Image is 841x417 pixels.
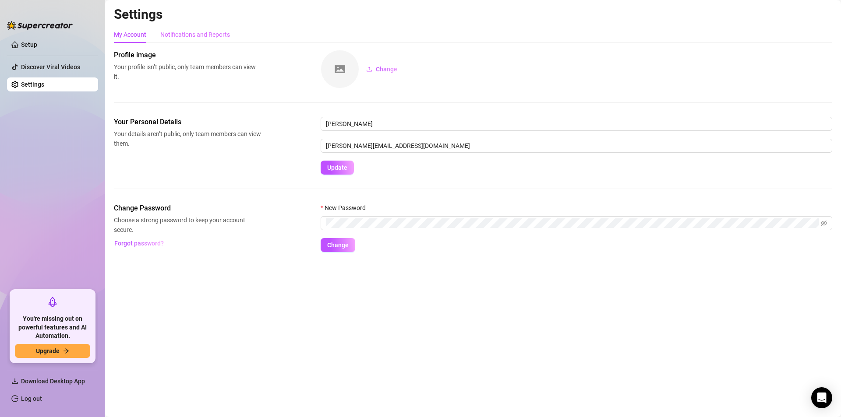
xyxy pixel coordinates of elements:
button: Change [359,62,404,76]
span: Upgrade [36,347,60,354]
span: Your profile isn’t public, only team members can view it. [114,62,261,81]
input: Enter name [321,117,832,131]
span: upload [366,66,372,72]
span: Profile image [114,50,261,60]
span: You're missing out on powerful features and AI Automation. [15,315,90,340]
span: arrow-right [63,348,69,354]
div: My Account [114,30,146,39]
span: Change [376,66,397,73]
img: logo-BBDzfeDw.svg [7,21,73,30]
a: Setup [21,41,37,48]
img: square-placeholder.png [321,50,359,88]
a: Log out [21,395,42,402]
div: Notifications and Reports [160,30,230,39]
button: Forgot password? [114,236,164,250]
span: rocket [47,297,58,307]
span: Forgot password? [114,240,164,247]
span: download [11,378,18,385]
h2: Settings [114,6,832,23]
button: Change [321,238,355,252]
span: Change Password [114,203,261,214]
span: Download Desktop App [21,378,85,385]
div: Open Intercom Messenger [811,387,832,408]
span: Your details aren’t public, only team members can view them. [114,129,261,148]
span: Change [327,242,349,249]
button: Update [321,161,354,175]
a: Settings [21,81,44,88]
span: Your Personal Details [114,117,261,127]
input: Enter new email [321,139,832,153]
span: Choose a strong password to keep your account secure. [114,215,261,235]
a: Discover Viral Videos [21,63,80,70]
label: New Password [321,203,371,213]
span: Update [327,164,347,171]
input: New Password [326,218,819,228]
button: Upgradearrow-right [15,344,90,358]
span: eye-invisible [821,220,827,226]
